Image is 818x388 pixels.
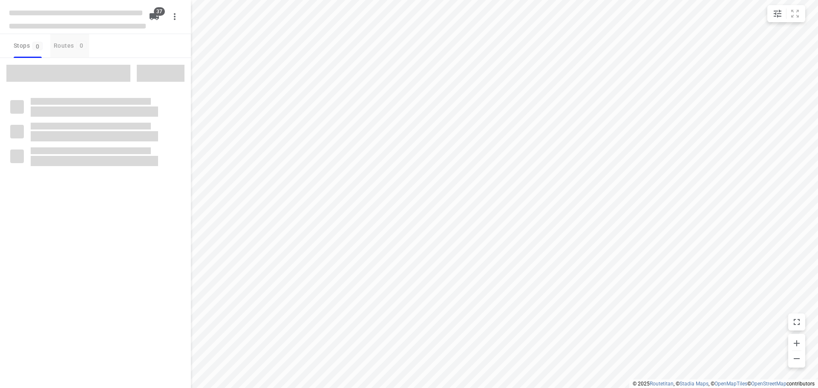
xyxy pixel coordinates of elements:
[769,5,786,22] button: Map settings
[767,5,805,22] div: small contained button group
[633,381,815,387] li: © 2025 , © , © © contributors
[714,381,747,387] a: OpenMapTiles
[650,381,674,387] a: Routetitan
[680,381,709,387] a: Stadia Maps
[751,381,786,387] a: OpenStreetMap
